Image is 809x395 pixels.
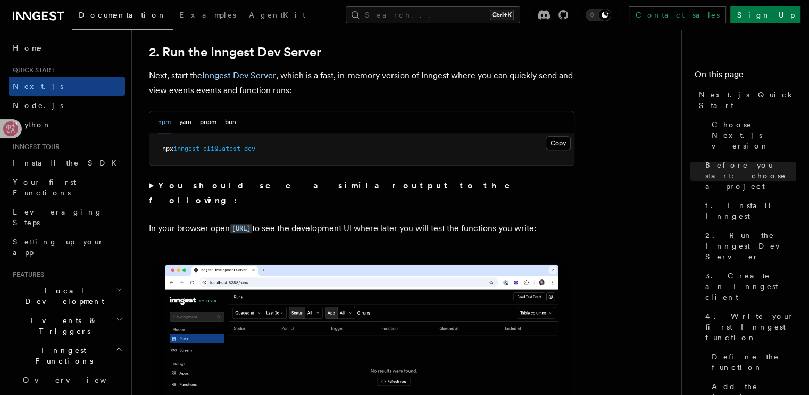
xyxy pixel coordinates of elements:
[149,180,525,205] strong: You should see a similar output to the following:
[13,208,103,227] span: Leveraging Steps
[701,307,796,347] a: 4. Write your first Inngest function
[9,202,125,232] a: Leveraging Steps
[712,119,796,151] span: Choose Next.js version
[9,341,125,371] button: Inngest Functions
[202,70,276,80] a: Inngest Dev Server
[9,172,125,202] a: Your first Functions
[13,178,76,197] span: Your first Functions
[9,77,125,96] a: Next.js
[149,45,321,60] a: 2. Run the Inngest Dev Server
[346,6,520,23] button: Search...Ctrl+K
[162,145,173,152] span: npx
[730,6,800,23] a: Sign Up
[699,89,796,111] span: Next.js Quick Start
[705,311,796,343] span: 4. Write your first Inngest function
[705,200,796,221] span: 1. Install Inngest
[695,68,796,85] h4: On this page
[79,11,166,19] span: Documentation
[9,115,125,134] a: Python
[158,111,171,133] button: npm
[13,43,43,53] span: Home
[9,285,116,307] span: Local Development
[9,66,55,75] span: Quick start
[13,82,63,90] span: Next.js
[9,232,125,262] a: Setting up your app
[705,160,796,192] span: Before you start: choose a project
[707,347,796,377] a: Define the function
[173,145,240,152] span: inngest-cli@latest
[225,111,236,133] button: bun
[9,153,125,172] a: Install the SDK
[13,101,63,110] span: Node.js
[149,221,574,236] p: In your browser open to see the development UI where later you will test the functions you write:
[13,237,104,257] span: Setting up your app
[19,371,125,390] a: Overview
[23,376,132,384] span: Overview
[13,159,123,167] span: Install the SDK
[179,11,236,19] span: Examples
[705,230,796,262] span: 2. Run the Inngest Dev Server
[712,351,796,373] span: Define the function
[705,270,796,302] span: 3. Create an Inngest client
[701,196,796,226] a: 1. Install Inngest
[9,96,125,115] a: Node.js
[695,85,796,115] a: Next.js Quick Start
[9,345,115,366] span: Inngest Functions
[490,10,514,20] kbd: Ctrl+K
[586,9,611,21] button: Toggle dark mode
[149,68,574,98] p: Next, start the , which is a fast, in-memory version of Inngest where you can quickly send and vi...
[9,315,116,336] span: Events & Triggers
[230,223,252,233] a: [URL]
[9,38,125,57] a: Home
[243,3,312,29] a: AgentKit
[701,155,796,196] a: Before you start: choose a project
[707,115,796,155] a: Choose Next.js version
[9,311,125,341] button: Events & Triggers
[230,224,252,233] code: [URL]
[173,3,243,29] a: Examples
[72,3,173,30] a: Documentation
[9,281,125,311] button: Local Development
[149,178,574,208] summary: You should see a similar output to the following:
[200,111,216,133] button: pnpm
[9,143,60,151] span: Inngest tour
[9,270,44,279] span: Features
[249,11,305,19] span: AgentKit
[546,136,571,150] button: Copy
[701,226,796,266] a: 2. Run the Inngest Dev Server
[629,6,726,23] a: Contact sales
[701,266,796,307] a: 3. Create an Inngest client
[244,145,255,152] span: dev
[179,111,191,133] button: yarn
